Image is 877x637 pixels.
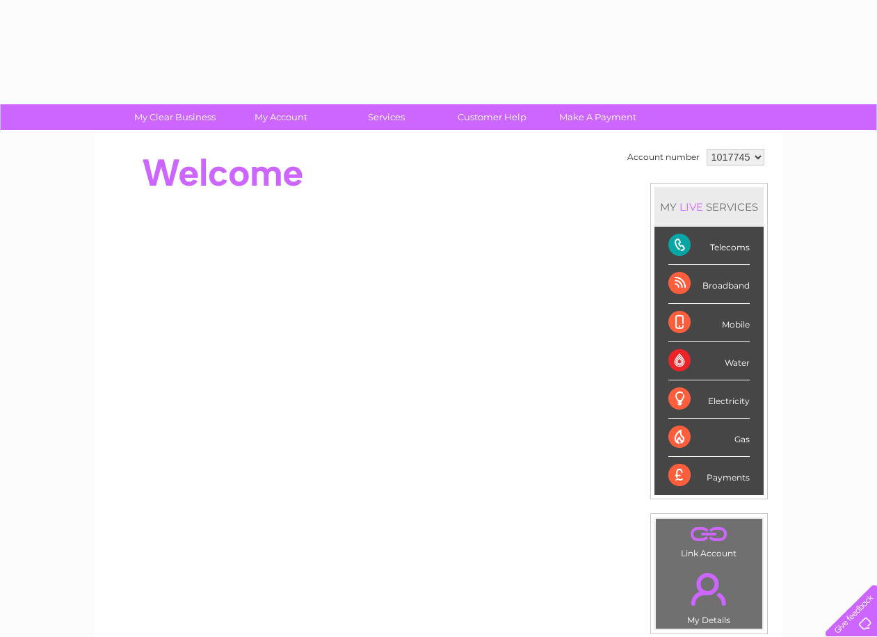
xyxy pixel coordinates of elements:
[654,187,764,227] div: MY SERVICES
[668,457,750,494] div: Payments
[668,380,750,419] div: Electricity
[223,104,338,130] a: My Account
[329,104,444,130] a: Services
[677,200,706,213] div: LIVE
[624,145,703,169] td: Account number
[540,104,655,130] a: Make A Payment
[668,342,750,380] div: Water
[668,265,750,303] div: Broadband
[655,518,763,562] td: Link Account
[659,522,759,547] a: .
[659,565,759,613] a: .
[118,104,232,130] a: My Clear Business
[668,419,750,457] div: Gas
[668,227,750,265] div: Telecoms
[668,304,750,342] div: Mobile
[655,561,763,629] td: My Details
[435,104,549,130] a: Customer Help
